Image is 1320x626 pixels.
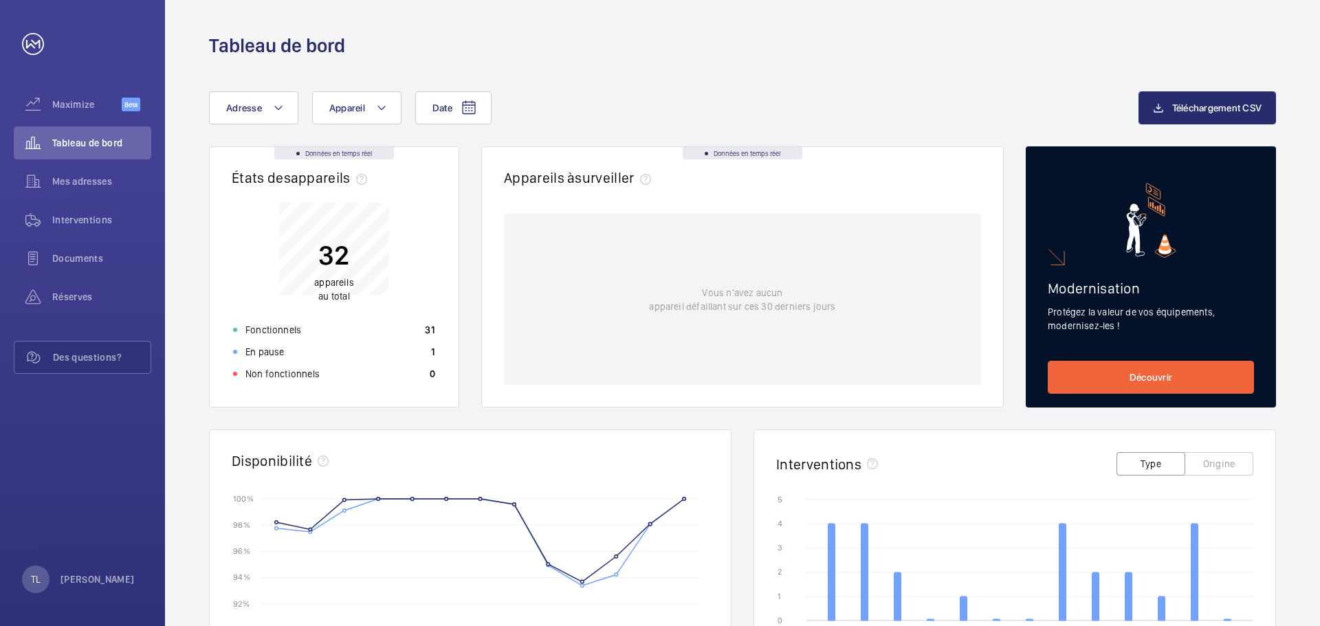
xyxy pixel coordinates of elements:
p: au total [314,276,354,303]
span: Appareil [329,102,365,113]
button: Origine [1185,452,1253,476]
span: Réserves [52,290,151,304]
h2: Interventions [776,456,861,473]
button: Téléchargement CSV [1138,91,1277,124]
text: 4 [778,519,782,528]
span: appareils [291,169,373,186]
h2: Appareils à [504,169,657,186]
p: [PERSON_NAME] [60,572,135,586]
span: Adresse [226,102,262,113]
span: Beta [122,98,140,111]
text: 3 [778,543,782,552]
button: Type [1116,452,1185,476]
text: 0 [778,616,782,625]
p: Fonctionnels [245,323,301,337]
h2: Modernisation [1048,280,1254,297]
text: 96 % [233,546,250,556]
div: Données en temps réel [683,147,802,159]
span: surveiller [575,169,656,186]
img: marketing-card.svg [1126,183,1176,258]
p: 31 [425,323,435,337]
text: 5 [778,495,782,504]
p: Non fonctionnels [245,367,320,381]
span: Tableau de bord [52,136,151,150]
h2: États des [232,169,373,186]
span: Date [432,102,452,113]
h1: Tableau de bord [209,33,345,58]
p: TL [31,572,41,586]
span: Documents [52,251,151,265]
text: 2 [778,567,782,577]
button: Appareil [312,91,401,124]
text: 92 % [233,599,250,608]
text: 1 [778,592,781,601]
span: Des questions? [53,350,151,364]
p: 0 [430,367,435,381]
div: Données en temps réel [274,147,394,159]
span: Téléchargement CSV [1172,102,1262,113]
p: 32 [314,238,354,272]
h2: Disponibilité [232,452,312,469]
p: 1 [431,345,435,359]
p: Protégez la valeur de vos équipements, modernisez-les ! [1048,305,1254,333]
text: 98 % [233,520,250,530]
text: 100 % [233,493,254,503]
span: Interventions [52,213,151,227]
span: appareils [314,277,354,288]
button: Date [415,91,492,124]
button: Adresse [209,91,298,124]
a: Découvrir [1048,361,1254,394]
span: Mes adresses [52,175,151,188]
span: Maximize [52,98,122,111]
p: Vous n'avez aucun appareil défaillant sur ces 30 derniers jours [649,286,835,313]
text: 94 % [233,572,250,582]
p: En pause [245,345,284,359]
